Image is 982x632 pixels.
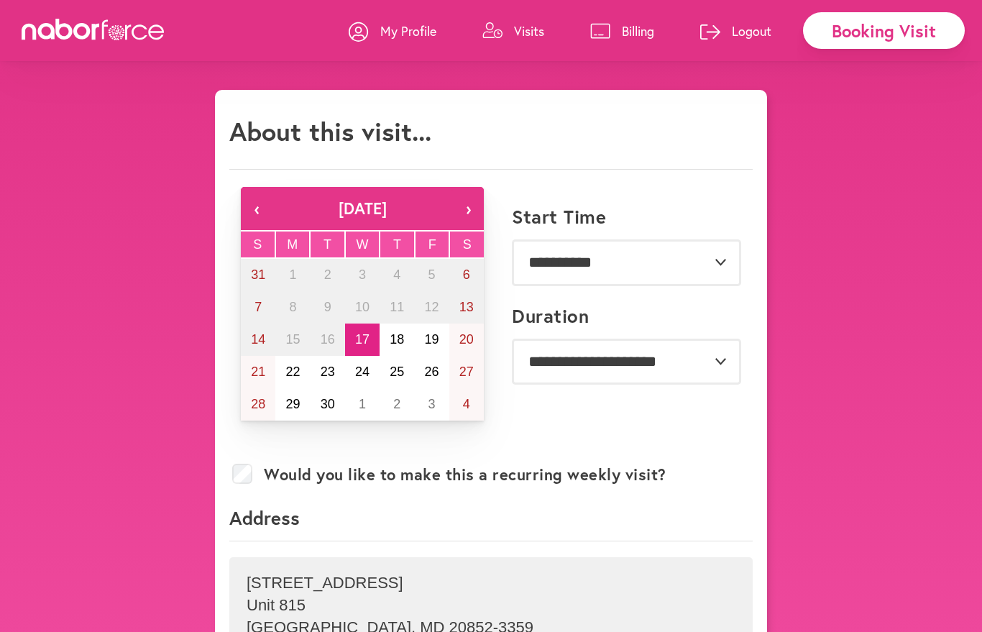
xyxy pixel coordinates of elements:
button: September 2, 2025 [311,259,345,291]
abbr: September 14, 2025 [251,332,265,347]
abbr: September 27, 2025 [459,365,474,379]
abbr: September 16, 2025 [321,332,335,347]
abbr: October 2, 2025 [393,397,400,411]
abbr: September 22, 2025 [285,365,300,379]
abbr: September 11, 2025 [390,300,404,314]
a: Billing [590,9,654,52]
button: September 9, 2025 [311,291,345,324]
abbr: September 19, 2025 [425,332,439,347]
button: September 6, 2025 [449,259,484,291]
button: September 22, 2025 [275,356,310,388]
abbr: September 5, 2025 [428,267,436,282]
button: September 7, 2025 [241,291,275,324]
button: September 28, 2025 [241,388,275,421]
label: Duration [512,305,589,327]
abbr: August 31, 2025 [251,267,265,282]
abbr: September 23, 2025 [321,365,335,379]
button: October 2, 2025 [380,388,414,421]
abbr: Friday [428,237,436,252]
abbr: September 15, 2025 [285,332,300,347]
abbr: September 30, 2025 [321,397,335,411]
button: September 23, 2025 [311,356,345,388]
abbr: September 6, 2025 [463,267,470,282]
p: Visits [514,22,544,40]
h1: About this visit... [229,116,431,147]
button: September 21, 2025 [241,356,275,388]
p: Unit 815 [247,596,735,615]
abbr: October 4, 2025 [463,397,470,411]
abbr: September 13, 2025 [459,300,474,314]
button: September 27, 2025 [449,356,484,388]
p: Billing [622,22,654,40]
abbr: Wednesday [357,237,369,252]
button: › [452,187,484,230]
button: August 31, 2025 [241,259,275,291]
abbr: September 25, 2025 [390,365,404,379]
abbr: Saturday [463,237,472,252]
abbr: September 1, 2025 [289,267,296,282]
abbr: September 24, 2025 [355,365,370,379]
button: September 18, 2025 [380,324,414,356]
a: My Profile [349,9,436,52]
button: October 3, 2025 [414,388,449,421]
button: September 24, 2025 [345,356,380,388]
a: Visits [482,9,544,52]
button: September 3, 2025 [345,259,380,291]
button: September 15, 2025 [275,324,310,356]
p: [STREET_ADDRESS] [247,574,735,592]
abbr: Sunday [253,237,262,252]
button: [DATE] [272,187,452,230]
button: September 19, 2025 [414,324,449,356]
abbr: September 26, 2025 [425,365,439,379]
abbr: September 21, 2025 [251,365,265,379]
button: September 29, 2025 [275,388,310,421]
button: September 16, 2025 [311,324,345,356]
abbr: September 2, 2025 [324,267,331,282]
button: September 12, 2025 [414,291,449,324]
button: September 30, 2025 [311,388,345,421]
button: September 25, 2025 [380,356,414,388]
abbr: Thursday [393,237,401,252]
button: October 1, 2025 [345,388,380,421]
abbr: September 10, 2025 [355,300,370,314]
abbr: Tuesday [323,237,331,252]
button: September 13, 2025 [449,291,484,324]
abbr: September 12, 2025 [425,300,439,314]
abbr: September 18, 2025 [390,332,404,347]
button: September 17, 2025 [345,324,380,356]
abbr: October 1, 2025 [359,397,366,411]
abbr: September 7, 2025 [254,300,262,314]
button: September 11, 2025 [380,291,414,324]
abbr: September 17, 2025 [355,332,370,347]
button: September 10, 2025 [345,291,380,324]
button: September 26, 2025 [414,356,449,388]
button: September 1, 2025 [275,259,310,291]
abbr: Monday [287,237,298,252]
abbr: September 3, 2025 [359,267,366,282]
abbr: September 9, 2025 [324,300,331,314]
label: Would you like to make this a recurring weekly visit? [264,465,666,484]
abbr: September 29, 2025 [285,397,300,411]
abbr: October 3, 2025 [428,397,436,411]
label: Start Time [512,206,606,228]
abbr: September 4, 2025 [393,267,400,282]
div: Booking Visit [803,12,965,49]
abbr: September 28, 2025 [251,397,265,411]
button: October 4, 2025 [449,388,484,421]
abbr: September 8, 2025 [289,300,296,314]
button: September 20, 2025 [449,324,484,356]
p: My Profile [380,22,436,40]
button: ‹ [241,187,272,230]
p: Logout [732,22,771,40]
button: September 5, 2025 [414,259,449,291]
a: Logout [700,9,771,52]
button: September 14, 2025 [241,324,275,356]
button: September 8, 2025 [275,291,310,324]
abbr: September 20, 2025 [459,332,474,347]
button: September 4, 2025 [380,259,414,291]
p: Address [229,505,753,541]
